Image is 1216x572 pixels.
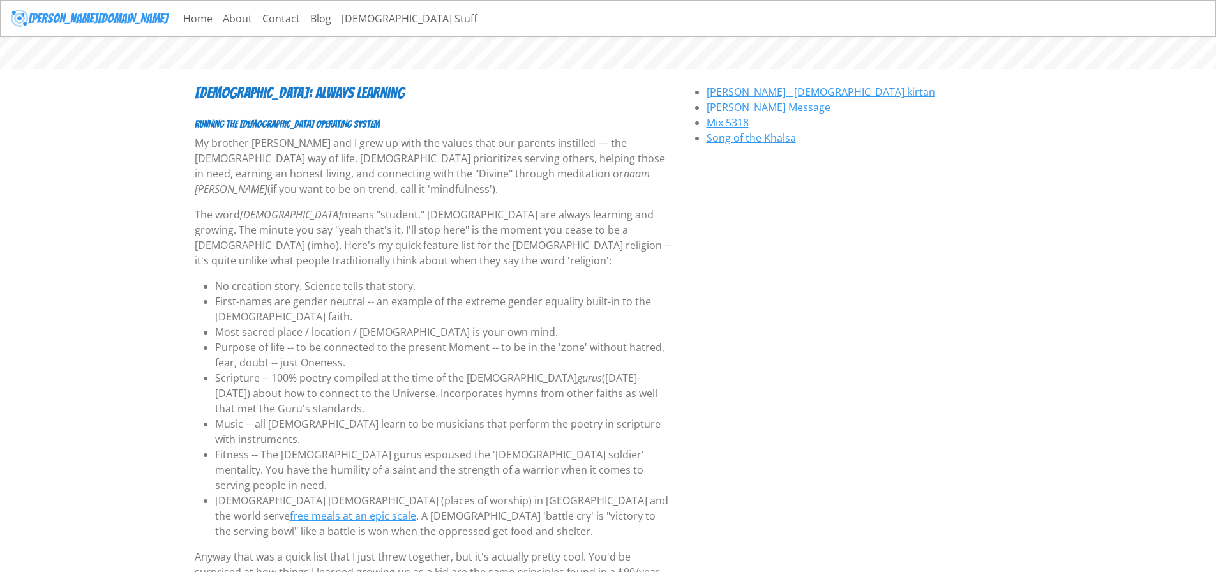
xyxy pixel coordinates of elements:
a: [PERSON_NAME] Message [707,100,830,114]
a: Mix 5318 [707,116,749,130]
li: Fitness -- The [DEMOGRAPHIC_DATA] gurus espoused the '[DEMOGRAPHIC_DATA] soldier' mentality. You ... [215,447,671,493]
a: About [218,6,257,31]
p: My brother [PERSON_NAME] and I grew up with the values that our parents instilled — the [DEMOGRAP... [195,135,671,197]
i: gurus [577,371,602,385]
a: [PERSON_NAME] - [DEMOGRAPHIC_DATA] kirtan [707,85,935,99]
i: [DEMOGRAPHIC_DATA] [240,207,342,222]
li: Purpose of life -- to be connected to the present Moment -- to be in the 'zone' without hatred, f... [215,340,671,370]
p: The word means "student." [DEMOGRAPHIC_DATA] are always learning and growing. The minute you say ... [195,207,671,268]
a: Contact [257,6,305,31]
li: [DEMOGRAPHIC_DATA] [DEMOGRAPHIC_DATA] (places of worship) in [GEOGRAPHIC_DATA] and the world serv... [215,493,671,539]
a: Home [178,6,218,31]
h4: [DEMOGRAPHIC_DATA]: Always Learning [195,84,671,103]
a: Song of the Khalsa [707,131,796,145]
a: [DEMOGRAPHIC_DATA] Stuff [336,6,483,31]
a: [PERSON_NAME][DOMAIN_NAME] [11,6,168,31]
h6: RUNNING THE [DEMOGRAPHIC_DATA] OPERATING SYSTEM [195,118,671,130]
li: Music -- all [DEMOGRAPHIC_DATA] learn to be musicians that perform the poetry in scripture with i... [215,416,671,447]
li: Most sacred place / location / [DEMOGRAPHIC_DATA] is your own mind. [215,324,671,340]
a: Blog [305,6,336,31]
i: naam [PERSON_NAME] [195,167,650,196]
li: First-names are gender neutral -- an example of the extreme gender equality built-in to the [DEMO... [215,294,671,324]
li: No creation story. Science tells that story. [215,278,671,294]
a: free meals at an epic scale [290,509,416,523]
li: Scripture -- 100% poetry compiled at the time of the [DEMOGRAPHIC_DATA] ([DATE]-[DATE]) about how... [215,370,671,416]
